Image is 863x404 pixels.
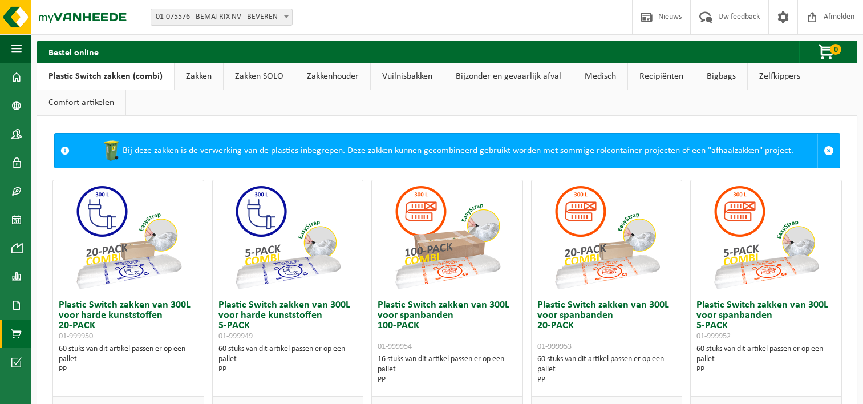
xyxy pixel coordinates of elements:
[151,9,292,25] span: 01-075576 - BEMATRIX NV - BEVEREN
[696,332,731,341] span: 01-999952
[696,300,836,341] h3: Plastic Switch zakken van 300L voor spanbanden 5-PACK
[59,365,198,375] div: PP
[390,180,504,294] img: 01-999954
[696,344,836,375] div: 60 stuks van dit artikel passen er op een pallet
[218,332,253,341] span: 01-999949
[71,180,185,294] img: 01-999950
[218,300,358,341] h3: Plastic Switch zakken van 300L voor harde kunststoffen 5-PACK
[696,365,836,375] div: PP
[59,332,93,341] span: 01-999950
[537,300,676,352] h3: Plastic Switch zakken van 300L voor spanbanden 20-PACK
[75,134,817,168] div: Bij deze zakken is de verwerking van de plastics inbegrepen. Deze zakken kunnen gecombineerd gebr...
[378,342,412,351] span: 01-999954
[37,41,110,63] h2: Bestel online
[830,44,841,55] span: 0
[799,41,856,63] button: 0
[59,344,198,375] div: 60 stuks van dit artikel passen er op een pallet
[378,375,517,385] div: PP
[537,342,572,351] span: 01-999953
[59,300,198,341] h3: Plastic Switch zakken van 300L voor harde kunststoffen 20-PACK
[37,90,125,116] a: Comfort artikelen
[371,63,444,90] a: Vuilnisbakken
[151,9,293,26] span: 01-075576 - BEMATRIX NV - BEVEREN
[709,180,823,294] img: 01-999952
[6,379,191,404] iframe: chat widget
[175,63,223,90] a: Zakken
[37,63,174,90] a: Plastic Switch zakken (combi)
[537,375,676,385] div: PP
[628,63,695,90] a: Recipiënten
[537,354,676,385] div: 60 stuks van dit artikel passen er op een pallet
[550,180,664,294] img: 01-999953
[224,63,295,90] a: Zakken SOLO
[218,365,358,375] div: PP
[444,63,573,90] a: Bijzonder en gevaarlijk afval
[378,300,517,352] h3: Plastic Switch zakken van 300L voor spanbanden 100-PACK
[100,139,123,162] img: WB-0240-HPE-GN-50.png
[573,63,627,90] a: Medisch
[817,134,840,168] a: Sluit melding
[695,63,747,90] a: Bigbags
[230,180,345,294] img: 01-999949
[748,63,812,90] a: Zelfkippers
[295,63,370,90] a: Zakkenhouder
[218,344,358,375] div: 60 stuks van dit artikel passen er op een pallet
[378,354,517,385] div: 16 stuks van dit artikel passen er op een pallet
